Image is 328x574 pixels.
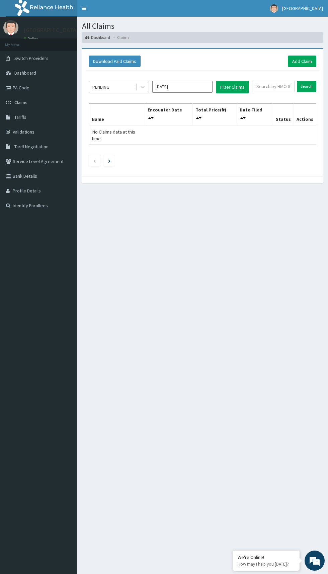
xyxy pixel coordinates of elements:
th: Encounter Date [145,103,192,126]
p: How may I help you today? [238,561,295,567]
img: User Image [3,20,18,35]
a: Online [23,36,39,41]
input: Search by HMO ID [252,81,295,92]
img: User Image [270,4,278,13]
span: Tariffs [14,114,26,120]
input: Search [297,81,316,92]
th: Name [89,103,145,126]
button: Filter Claims [216,81,249,93]
p: [GEOGRAPHIC_DATA] [23,27,79,33]
th: Total Price(₦) [192,103,237,126]
th: Status [273,103,294,126]
th: Actions [294,103,316,126]
th: Date Filed [237,103,273,126]
span: No Claims data at this time. [92,129,135,142]
span: [GEOGRAPHIC_DATA] [282,5,323,11]
a: Next page [108,158,110,164]
a: Dashboard [85,34,110,40]
h1: All Claims [82,22,323,30]
a: Previous page [93,158,96,164]
a: Add Claim [288,56,316,67]
span: Claims [14,99,27,105]
li: Claims [111,34,129,40]
input: Select Month and Year [152,81,213,93]
button: Download Paid Claims [89,56,141,67]
div: PENDING [92,84,109,90]
span: Tariff Negotiation [14,144,49,150]
span: Switch Providers [14,55,49,61]
div: We're Online! [238,554,295,560]
span: Dashboard [14,70,36,76]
